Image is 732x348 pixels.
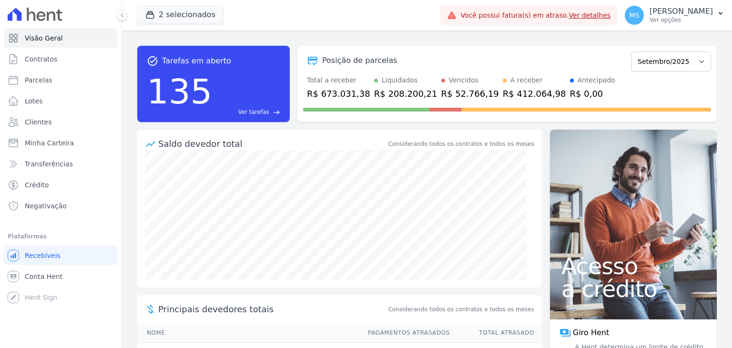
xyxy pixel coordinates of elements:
span: Considerando todos os contratos e todos os meses [388,305,534,314]
a: Parcelas [4,71,118,90]
span: Negativação [25,201,67,211]
span: Contratos [25,54,57,64]
div: Liquidados [382,75,418,85]
span: Recebíveis [25,251,61,260]
p: [PERSON_NAME] [650,7,713,16]
a: Negativação [4,196,118,215]
span: Minha Carteira [25,138,74,148]
a: Minha Carteira [4,133,118,153]
button: MS [PERSON_NAME] Ver opções [617,2,732,29]
span: Parcelas [25,75,52,85]
span: task_alt [147,55,158,67]
span: east [273,109,280,116]
div: Plataformas [8,231,114,242]
button: 2 selecionados [137,6,224,24]
a: Lotes [4,92,118,111]
div: Saldo devedor total [158,137,386,150]
div: Total a receber [307,75,370,85]
div: Antecipado [578,75,615,85]
span: Crédito [25,180,49,190]
div: Considerando todos os contratos e todos os meses [388,140,534,148]
div: Posição de parcelas [322,55,397,66]
div: R$ 412.064,98 [503,87,566,100]
a: Clientes [4,113,118,132]
a: Transferências [4,154,118,174]
span: Tarefas em aberto [162,55,231,67]
p: Ver opções [650,16,713,24]
span: MS [630,12,640,19]
span: Ver tarefas [238,108,269,116]
div: 135 [147,67,212,116]
span: Principais devedores totais [158,303,386,316]
th: Pagamentos Atrasados [359,323,450,343]
div: R$ 208.200,21 [374,87,437,100]
span: a crédito [561,277,705,300]
span: Transferências [25,159,73,169]
a: Crédito [4,175,118,194]
span: Giro Hent [573,327,609,338]
a: Contratos [4,50,118,69]
span: Visão Geral [25,33,63,43]
a: Recebíveis [4,246,118,265]
a: Conta Hent [4,267,118,286]
th: Total Atrasado [450,323,542,343]
div: R$ 673.031,38 [307,87,370,100]
span: Conta Hent [25,272,62,281]
a: Ver detalhes [569,11,611,19]
span: Acesso [561,255,705,277]
div: A receber [510,75,543,85]
span: Lotes [25,96,43,106]
div: Vencidos [449,75,478,85]
span: Você possui fatura(s) em atraso. [460,10,610,20]
a: Ver tarefas east [216,108,280,116]
div: R$ 0,00 [570,87,615,100]
span: Clientes [25,117,51,127]
a: Visão Geral [4,29,118,48]
th: Nome [137,323,359,343]
div: R$ 52.766,19 [441,87,499,100]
